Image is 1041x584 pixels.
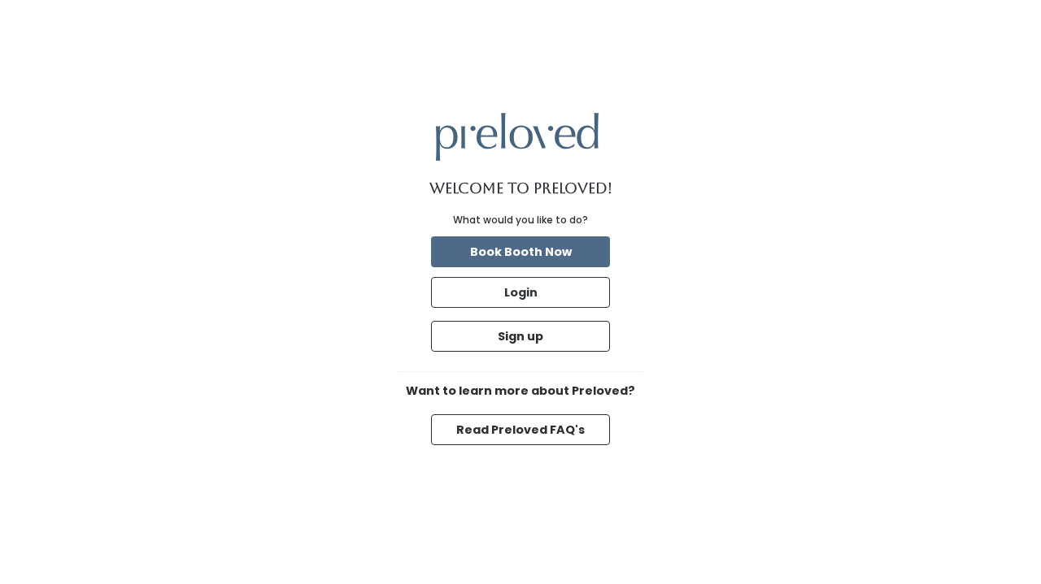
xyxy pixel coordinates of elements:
button: Sign up [431,321,610,352]
a: Login [428,274,613,311]
div: What would you like to do? [453,213,588,227]
a: Sign up [428,318,613,355]
button: Read Preloved FAQ's [431,414,610,445]
button: Login [431,277,610,308]
h6: Want to learn more about Preloved? [399,385,642,398]
h1: Welcome to Preloved! [429,180,612,197]
img: preloved logo [436,113,599,161]
button: Book Booth Now [431,236,610,267]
